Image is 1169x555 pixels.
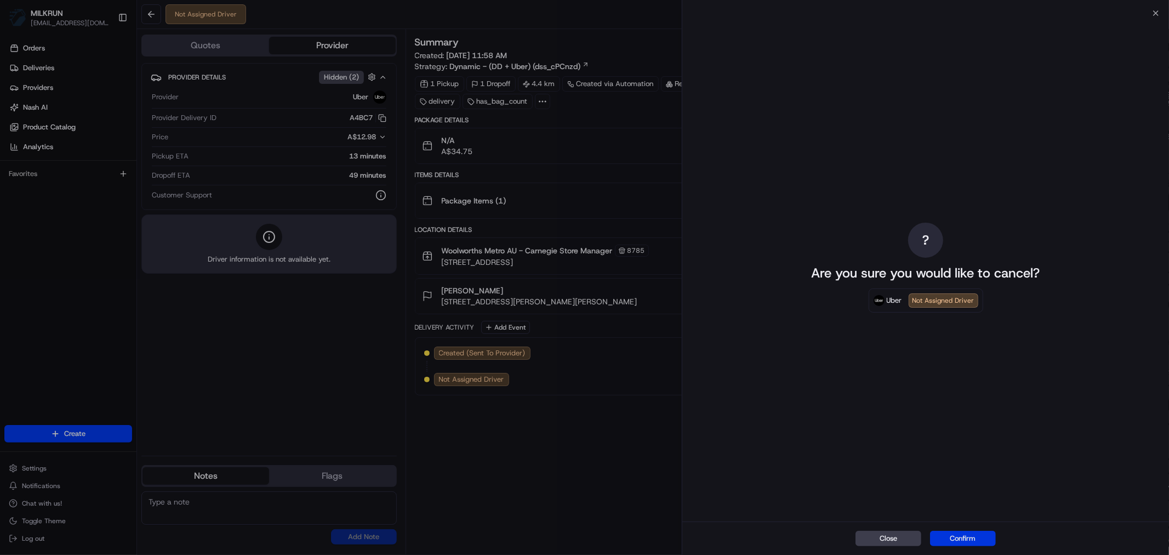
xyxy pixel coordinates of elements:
span: Uber [887,295,902,306]
button: Close [856,531,921,546]
div: ? [908,223,943,258]
button: Confirm [930,531,996,546]
p: Are you sure you would like to cancel? [812,264,1040,282]
img: Uber [874,295,885,306]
